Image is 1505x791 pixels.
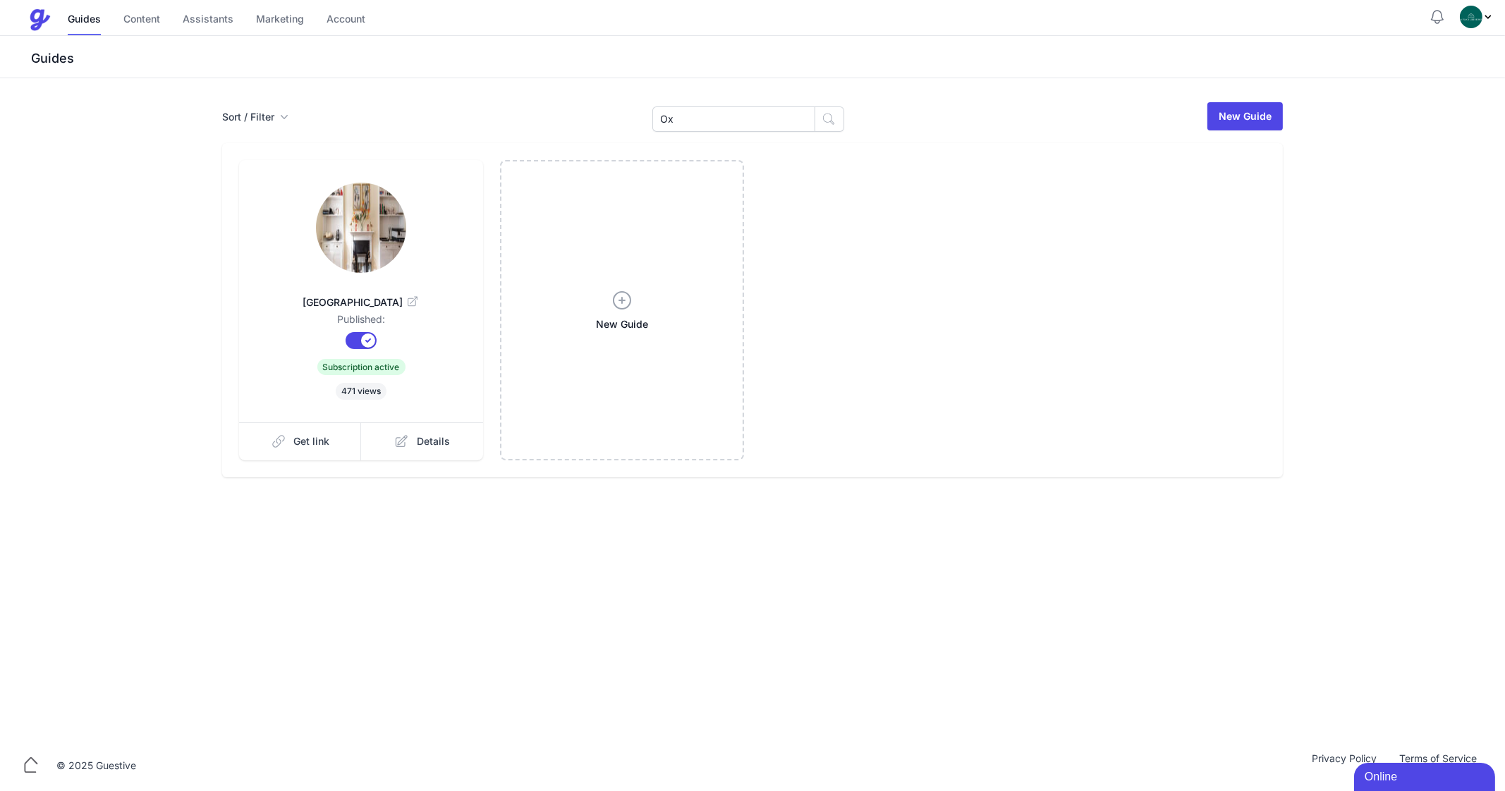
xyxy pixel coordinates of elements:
[652,106,815,132] input: Search Guides
[1354,760,1498,791] iframe: chat widget
[1460,6,1482,28] img: oovs19i4we9w73xo0bfpgswpi0cd
[1300,752,1388,780] a: Privacy Policy
[317,359,406,375] span: Subscription active
[28,50,1505,67] h3: Guides
[123,5,160,35] a: Content
[68,5,101,35] a: Guides
[239,422,362,460] a: Get link
[316,183,406,273] img: hdmgvwaq8kfuacaafu0ghkkjd0oq
[256,5,304,35] a: Marketing
[327,5,365,35] a: Account
[183,5,233,35] a: Assistants
[294,434,330,448] span: Get link
[336,383,386,400] span: 471 views
[262,312,461,332] dd: Published:
[1207,102,1283,130] a: New Guide
[1388,752,1488,780] a: Terms of Service
[28,8,51,31] img: Guestive Guides
[262,295,461,309] span: [GEOGRAPHIC_DATA]
[222,110,288,124] button: Sort / Filter
[417,434,450,448] span: Details
[1429,8,1446,25] button: Notifications
[56,759,136,773] div: © 2025 Guestive
[1460,6,1494,28] div: Profile Menu
[500,160,744,460] a: New Guide
[596,317,648,331] span: New Guide
[262,278,461,312] a: [GEOGRAPHIC_DATA]
[361,422,483,460] a: Details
